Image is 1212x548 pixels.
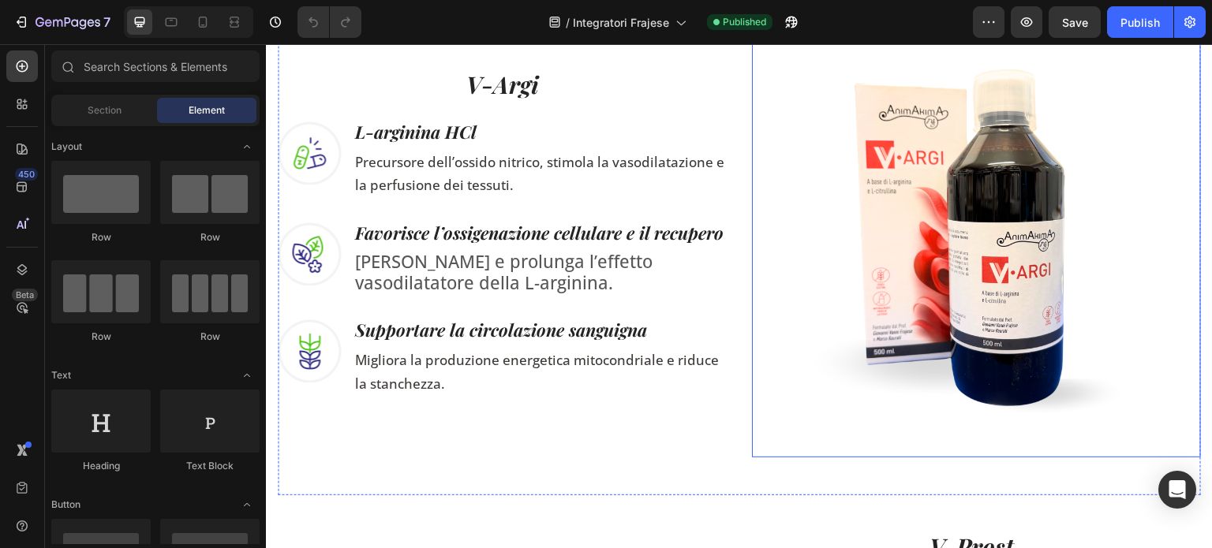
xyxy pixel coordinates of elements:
span: Section [88,103,122,117]
div: Row [51,330,151,344]
span: Toggle open [234,134,260,159]
div: Row [160,330,260,344]
p: 7 [103,13,110,32]
button: Save [1049,6,1101,38]
div: Undo/Redo [297,6,361,38]
span: Toggle open [234,363,260,388]
div: Text Block [160,459,260,473]
div: 450 [15,168,38,181]
iframe: Design area [266,44,1212,548]
span: Text [51,368,71,382]
span: Published [723,15,766,29]
div: Heading [51,459,151,473]
input: Search Sections & Elements [51,50,260,82]
button: Publish [1107,6,1173,38]
span: / [566,14,570,31]
span: Layout [51,140,82,154]
span: Button [51,498,80,512]
div: Open Intercom Messenger [1158,471,1196,509]
div: Beta [12,289,38,301]
div: Publish [1120,14,1160,31]
div: Row [51,230,151,244]
div: Row [160,230,260,244]
span: Save [1062,16,1088,29]
span: Toggle open [234,492,260,517]
span: Element [189,103,225,117]
h2: V-Prost [477,489,935,516]
span: Integratori Frajese [573,14,669,31]
button: 7 [6,6,118,38]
